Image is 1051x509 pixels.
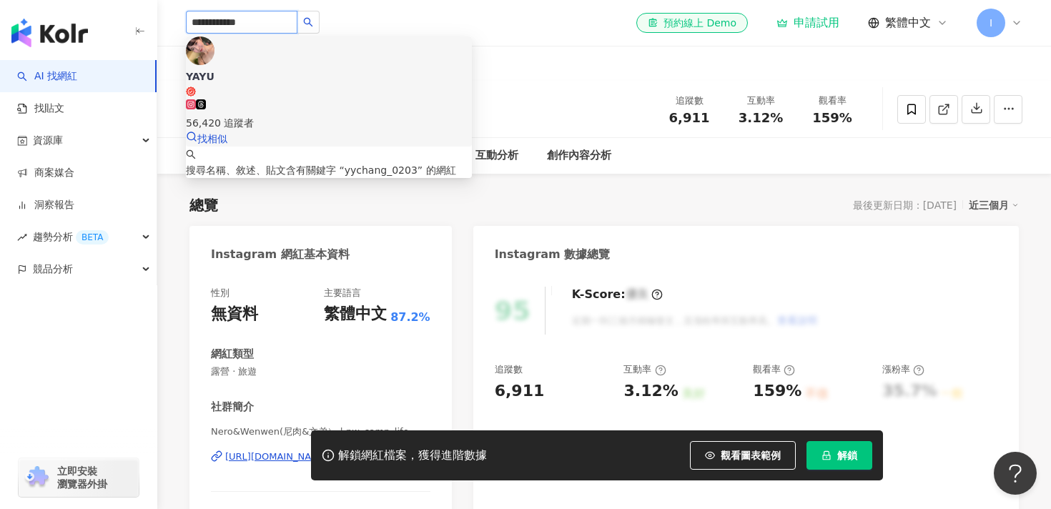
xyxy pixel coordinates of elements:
[572,287,663,302] div: K-Score :
[669,110,710,125] span: 6,911
[969,196,1019,214] div: 近三個月
[33,124,63,157] span: 資源庫
[186,149,196,159] span: search
[648,16,736,30] div: 預約線上 Demo
[186,69,472,84] div: YAYU
[390,310,430,325] span: 87.2%
[186,162,472,178] div: 搜尋名稱、敘述、貼文含有關鍵字 “ ” 的網紅
[17,102,64,116] a: 找貼文
[17,69,77,84] a: searchAI 找網紅
[636,13,748,33] a: 預約線上 Demo
[211,247,350,262] div: Instagram 網紅基本資料
[623,380,678,402] div: 3.12%
[990,15,992,31] span: I
[211,303,258,325] div: 無資料
[495,363,523,376] div: 追蹤數
[805,94,859,108] div: 觀看率
[776,16,839,30] a: 申請試用
[753,363,795,376] div: 觀看率
[812,111,852,125] span: 159%
[623,363,666,376] div: 互動率
[821,450,832,460] span: lock
[186,115,472,131] div: 56,420 追蹤者
[345,164,418,176] span: yychang_0203
[57,465,107,490] span: 立即安裝 瀏覽器外掛
[734,94,788,108] div: 互動率
[853,199,957,211] div: 最後更新日期：[DATE]
[211,425,430,438] span: Nero&Wenwen(尼肉&文弟） | nw_camp_life
[17,232,27,242] span: rise
[475,147,518,164] div: 互動分析
[76,230,109,244] div: BETA
[11,19,88,47] img: logo
[739,111,783,125] span: 3.12%
[33,221,109,253] span: 趨勢分析
[186,133,227,144] a: 找相似
[19,458,139,497] a: chrome extension立即安裝 瀏覽器外掛
[495,380,545,402] div: 6,911
[882,363,924,376] div: 漲粉率
[806,441,872,470] button: 解鎖
[211,365,430,378] span: 露營 · 旅遊
[23,466,51,489] img: chrome extension
[211,347,254,362] div: 網紅類型
[495,247,611,262] div: Instagram 數據總覽
[197,133,227,144] span: 找相似
[17,198,74,212] a: 洞察報告
[837,450,857,461] span: 解鎖
[338,448,487,463] div: 解鎖網紅檔案，獲得進階數據
[753,380,801,402] div: 159%
[211,400,254,415] div: 社群簡介
[186,36,214,65] img: KOL Avatar
[33,253,73,285] span: 競品分析
[17,166,74,180] a: 商案媒合
[211,287,230,300] div: 性別
[189,195,218,215] div: 總覽
[324,303,387,325] div: 繁體中文
[885,15,931,31] span: 繁體中文
[324,287,361,300] div: 主要語言
[662,94,716,108] div: 追蹤數
[547,147,611,164] div: 創作內容分析
[690,441,796,470] button: 觀看圖表範例
[721,450,781,461] span: 觀看圖表範例
[303,17,313,27] span: search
